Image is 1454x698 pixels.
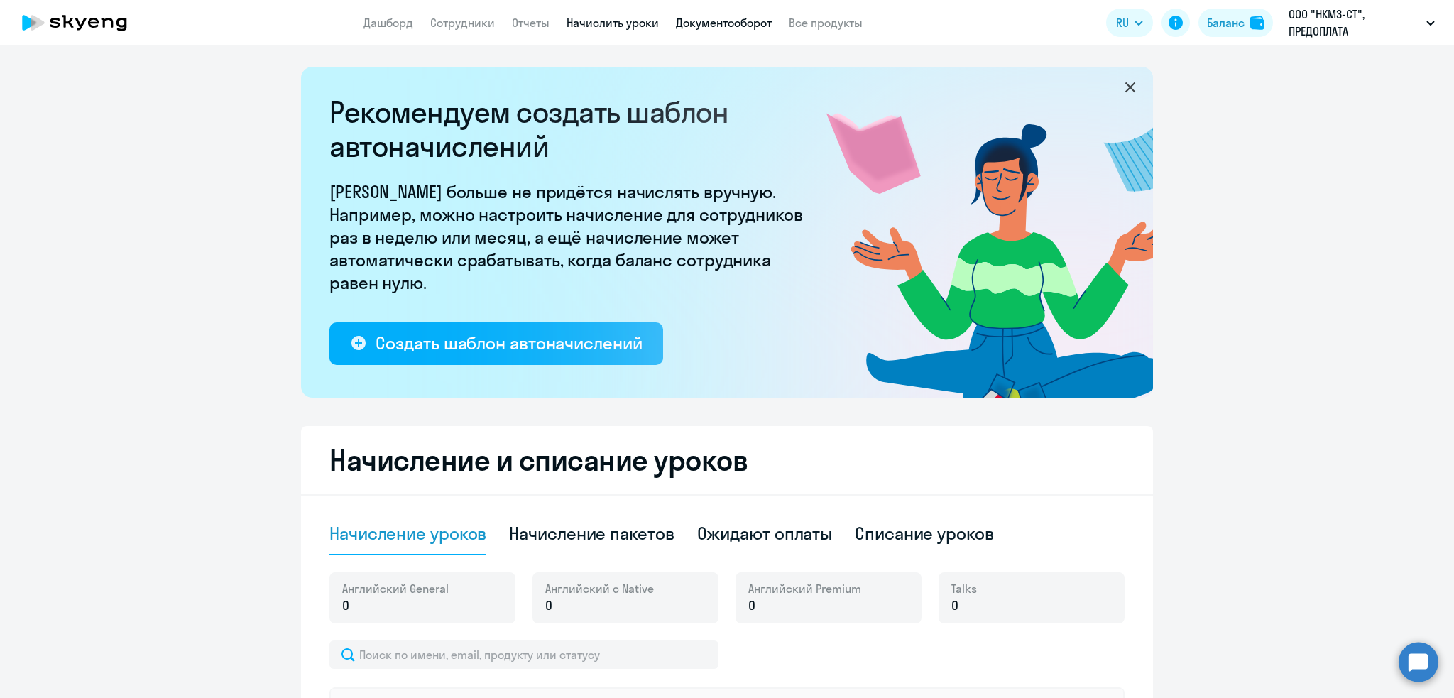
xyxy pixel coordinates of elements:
span: Английский Premium [748,581,861,596]
img: balance [1250,16,1264,30]
h2: Рекомендуем создать шаблон автоначислений [329,95,812,163]
div: Ожидают оплаты [697,522,833,545]
a: Дашборд [363,16,413,30]
span: 0 [748,596,755,615]
a: Документооборот [676,16,772,30]
input: Поиск по имени, email, продукту или статусу [329,640,718,669]
p: [PERSON_NAME] больше не придётся начислять вручную. Например, можно настроить начисление для сотр... [329,180,812,294]
span: RU [1116,14,1129,31]
div: Создать шаблон автоначислений [376,332,642,354]
span: Английский General [342,581,449,596]
div: Списание уроков [855,522,994,545]
span: Talks [951,581,977,596]
a: Начислить уроки [567,16,659,30]
button: ООО "НКМЗ-СТ", ПРЕДОПЛАТА [1281,6,1442,40]
span: Английский с Native [545,581,654,596]
span: 0 [545,596,552,615]
span: 0 [951,596,958,615]
h2: Начисление и списание уроков [329,443,1125,477]
div: Начисление уроков [329,522,486,545]
a: Сотрудники [430,16,495,30]
a: Отчеты [512,16,550,30]
button: RU [1106,9,1153,37]
button: Создать шаблон автоначислений [329,322,663,365]
div: Начисление пакетов [509,522,674,545]
a: Все продукты [789,16,863,30]
button: Балансbalance [1198,9,1273,37]
p: ООО "НКМЗ-СТ", ПРЕДОПЛАТА [1289,6,1421,40]
div: Баланс [1207,14,1245,31]
span: 0 [342,596,349,615]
